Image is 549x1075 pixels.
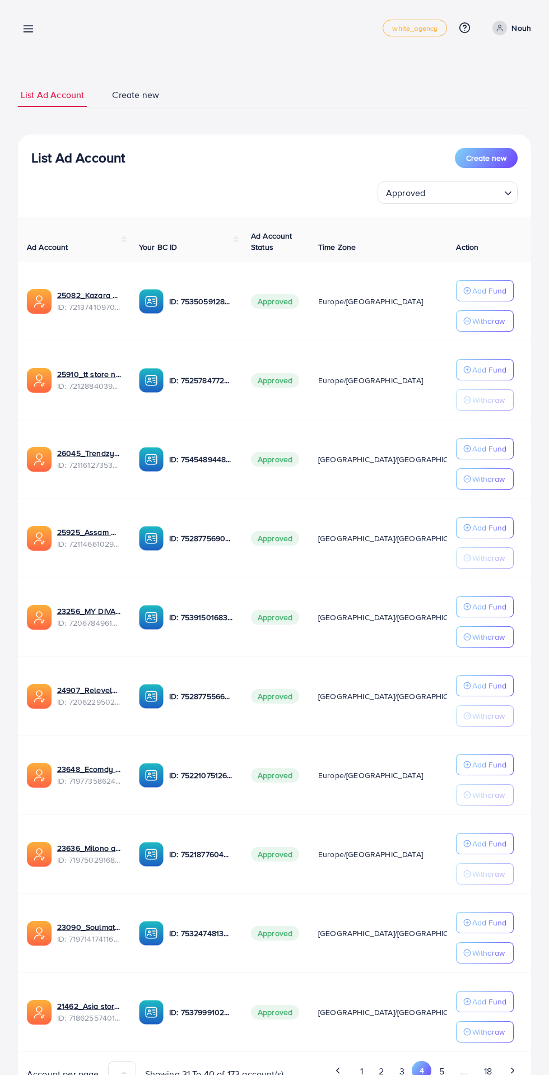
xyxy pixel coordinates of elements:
p: Add Fund [472,758,506,771]
a: 23636_Milono ads2_1675845490664 [57,843,121,854]
p: ID: 7537999102622171143 [169,1006,233,1019]
a: 24907_Relevels Store_1677833760857 [57,685,121,696]
p: Add Fund [472,916,506,929]
span: ID: 7186255740191916034 [57,1012,121,1023]
span: Approved [251,531,299,546]
span: Europe/[GEOGRAPHIC_DATA] [318,770,423,781]
img: ic-ads-acc.e4c84228.svg [27,1000,52,1025]
p: Withdraw [472,393,505,407]
p: Add Fund [472,837,506,850]
span: [GEOGRAPHIC_DATA]/[GEOGRAPHIC_DATA] [318,533,474,544]
img: ic-ads-acc.e4c84228.svg [27,526,52,551]
span: Approved [384,185,427,201]
button: Withdraw [456,468,514,490]
span: Action [456,241,478,253]
p: Withdraw [472,314,505,328]
p: Add Fund [472,600,506,613]
span: ID: 7213741097078554625 [57,301,121,313]
span: [GEOGRAPHIC_DATA]/[GEOGRAPHIC_DATA] [318,928,474,939]
img: ic-ads-acc.e4c84228.svg [27,447,52,472]
p: Withdraw [472,867,505,881]
img: ic-ads-acc.e4c84228.svg [27,684,52,709]
span: [GEOGRAPHIC_DATA]/[GEOGRAPHIC_DATA] [318,454,474,465]
p: Withdraw [472,472,505,486]
span: Europe/[GEOGRAPHIC_DATA] [318,849,423,860]
p: Add Fund [472,284,506,297]
button: Withdraw [456,863,514,885]
span: Time Zone [318,241,356,253]
p: ID: 7532474813626155009 [169,927,233,940]
button: Create new [455,148,518,168]
button: Withdraw [456,784,514,806]
button: Add Fund [456,675,514,696]
div: <span class='underline'>23636_Milono ads2_1675845490664</span></br>7197502916813455362 [57,843,121,865]
div: Search for option [378,182,518,204]
div: <span class='underline'>25082_Kazara agency ad_1679586531535</span></br>7213741097078554625 [57,290,121,313]
p: ID: 7535059128432181256 [169,295,233,308]
div: <span class='underline'>25925_Assam Rafique_1679055162750</span></br>7211466102910582786 [57,527,121,550]
img: ic-ba-acc.ded83a64.svg [139,842,164,867]
img: ic-ba-acc.ded83a64.svg [139,447,164,472]
span: Approved [251,768,299,783]
a: 23648_Ecomdy 1_1675864472993 [57,764,121,775]
p: Add Fund [472,995,506,1008]
span: Ad Account Status [251,230,292,253]
p: Nouh [511,21,531,35]
p: ID: 7539150168373903377 [169,611,233,624]
span: [GEOGRAPHIC_DATA]/[GEOGRAPHIC_DATA] [318,612,474,623]
img: ic-ads-acc.e4c84228.svg [27,368,52,393]
img: ic-ads-acc.e4c84228.svg [27,763,52,788]
p: Withdraw [472,946,505,960]
a: 25910_tt store nl 21-03_1679395403022 [57,369,121,380]
span: white_agency [392,25,438,32]
p: Add Fund [472,679,506,692]
p: ID: 7528775566477066257 [169,690,233,703]
img: ic-ads-acc.e4c84228.svg [27,921,52,946]
span: Create new [466,152,506,164]
span: ID: 7197735862489169921 [57,775,121,787]
div: <span class='underline'>26045_Trendzystuff_1679084461871</span></br>7211612735388401665 [57,448,121,471]
span: Approved [251,689,299,704]
img: ic-ba-acc.ded83a64.svg [139,605,164,630]
div: <span class='underline'>23090_Soulmates Collection_1675715167274</span></br>7197141741168754690 [57,922,121,944]
img: ic-ads-acc.e4c84228.svg [27,289,52,314]
img: ic-ads-acc.e4c84228.svg [27,842,52,867]
span: ID: 7197502916813455362 [57,854,121,865]
div: <span class='underline'>23648_Ecomdy 1_1675864472993</span></br>7197735862489169921 [57,764,121,787]
h3: List Ad Account [31,150,125,166]
div: <span class='underline'>23256_MY DIVA AD_1678264926625</span></br>7206784961016266753 [57,606,121,629]
span: ID: 7211466102910582786 [57,538,121,550]
p: ID: 7521877604560207888 [169,848,233,861]
button: Add Fund [456,280,514,301]
span: [GEOGRAPHIC_DATA]/[GEOGRAPHIC_DATA] [318,1007,474,1018]
button: Withdraw [456,1021,514,1043]
button: Withdraw [456,705,514,727]
button: Withdraw [456,942,514,964]
span: Approved [251,452,299,467]
span: Approved [251,1005,299,1020]
button: Add Fund [456,596,514,617]
img: ic-ba-acc.ded83a64.svg [139,921,164,946]
span: Approved [251,294,299,309]
a: 23090_Soulmates Collection_1675715167274 [57,922,121,933]
span: Europe/[GEOGRAPHIC_DATA] [318,296,423,307]
a: 26045_Trendzystuff_1679084461871 [57,448,121,459]
div: <span class='underline'>25910_tt store nl 21-03_1679395403022</span></br>7212884039676624898 [57,369,121,392]
a: 25925_Assam Rafique_1679055162750 [57,527,121,538]
a: 23256_MY DIVA AD_1678264926625 [57,606,121,617]
button: Add Fund [456,991,514,1012]
span: List Ad Account [21,89,84,101]
div: <span class='underline'>21462_Asia store 1_1673184988353</span></br>7186255740191916034 [57,1000,121,1023]
div: <span class='underline'>24907_Relevels Store_1677833760857</span></br>7206229502882512897 [57,685,121,708]
span: Create new [112,89,159,101]
p: Add Fund [472,363,506,376]
button: Add Fund [456,359,514,380]
span: ID: 7212884039676624898 [57,380,121,392]
button: Add Fund [456,912,514,933]
p: ID: 7528775690330750993 [169,532,233,545]
span: Approved [251,373,299,388]
span: ID: 7197141741168754690 [57,933,121,944]
p: ID: 7545489448281587729 [169,453,233,466]
p: Add Fund [472,521,506,534]
p: ID: 7525784772414111761 [169,374,233,387]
